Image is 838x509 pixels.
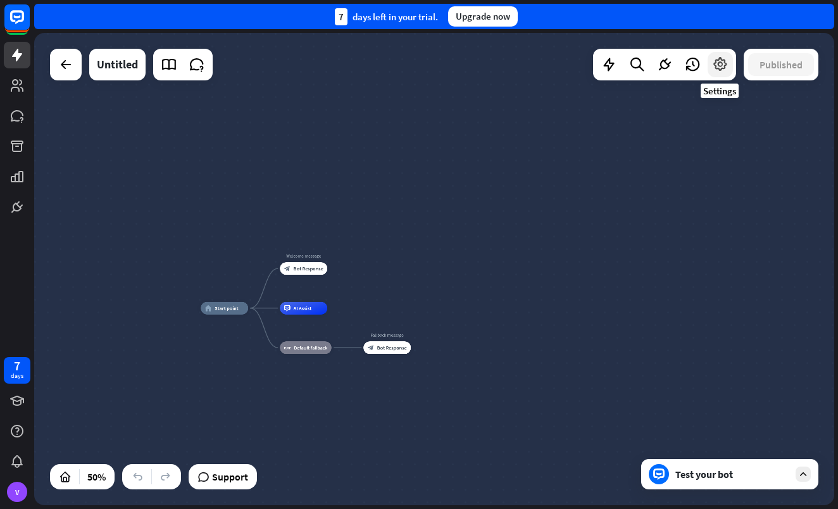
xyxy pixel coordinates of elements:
div: Upgrade now [448,6,518,27]
button: Published [748,53,814,76]
div: 50% [84,467,109,487]
span: Start point [215,305,239,311]
button: Open LiveChat chat widget [10,5,48,43]
i: home_2 [205,305,212,311]
a: 7 days [4,357,30,384]
div: Welcome message [275,253,332,259]
span: Bot Response [294,265,323,272]
div: Untitled [97,49,138,80]
div: Fallback message [359,332,416,338]
i: block_bot_response [284,265,291,272]
i: block_fallback [284,344,291,351]
span: Support [212,467,248,487]
span: AI Assist [294,305,312,311]
span: Default fallback [294,344,327,351]
div: 7 [335,8,347,25]
div: days left in your trial. [335,8,438,25]
span: Bot Response [377,344,407,351]
div: Test your bot [675,468,789,481]
i: block_bot_response [368,344,374,351]
div: 7 [14,360,20,372]
div: V [7,482,27,502]
div: days [11,372,23,380]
